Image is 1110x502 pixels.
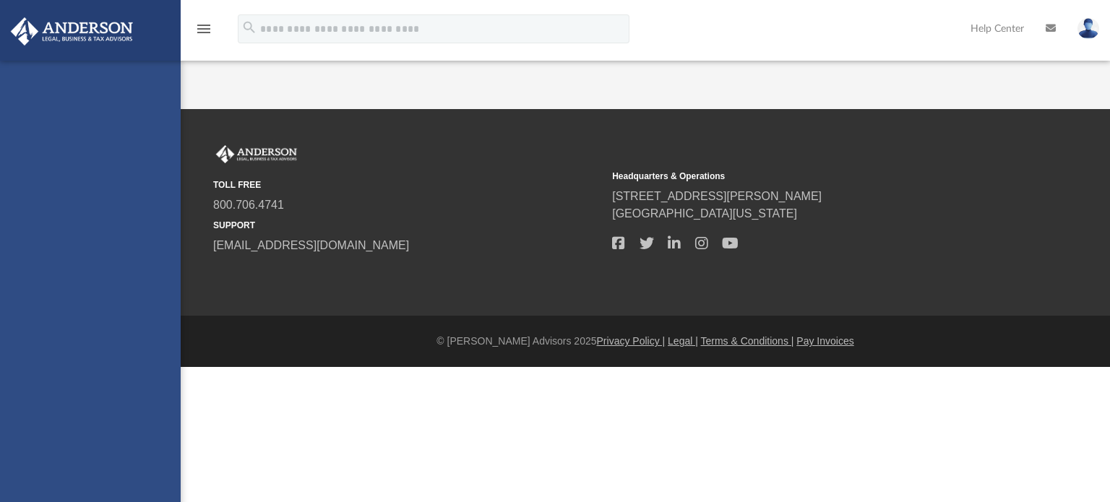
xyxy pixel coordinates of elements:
img: User Pic [1077,18,1099,39]
a: Pay Invoices [796,335,853,347]
img: Anderson Advisors Platinum Portal [7,17,137,46]
small: Headquarters & Operations [612,170,1001,183]
a: menu [195,27,212,38]
a: [EMAIL_ADDRESS][DOMAIN_NAME] [213,239,409,251]
img: Anderson Advisors Platinum Portal [213,145,300,164]
i: search [241,20,257,35]
a: Privacy Policy | [597,335,666,347]
a: Legal | [668,335,698,347]
small: SUPPORT [213,219,602,232]
a: Terms & Conditions | [701,335,794,347]
i: menu [195,20,212,38]
small: TOLL FREE [213,178,602,191]
a: [GEOGRAPHIC_DATA][US_STATE] [612,207,797,220]
div: © [PERSON_NAME] Advisors 2025 [181,334,1110,349]
a: 800.706.4741 [213,199,284,211]
a: [STREET_ADDRESS][PERSON_NAME] [612,190,822,202]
